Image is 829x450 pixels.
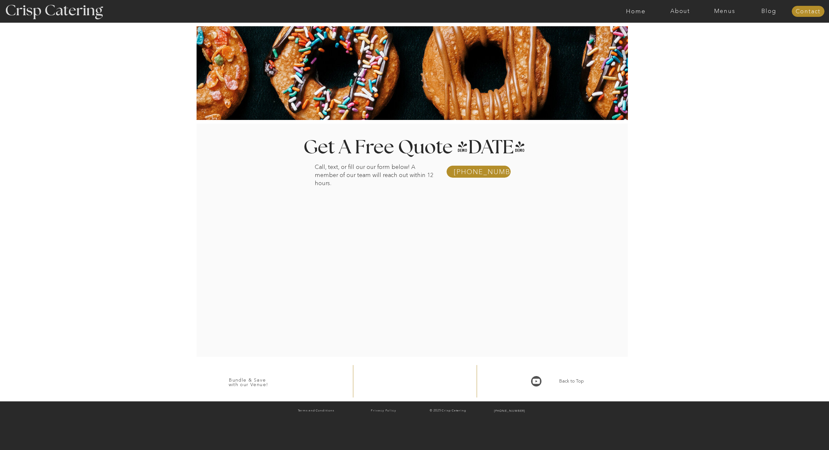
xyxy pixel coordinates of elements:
[702,8,747,15] a: Menus
[747,8,791,15] a: Blog
[454,168,505,175] a: [PHONE_NUMBER]
[658,8,702,15] a: About
[315,163,438,169] p: Call, text, or fill our our form below! A member of our team will reach out within 12 hours.
[551,378,592,385] a: Back to Top
[614,8,658,15] a: Home
[480,408,539,414] a: [PHONE_NUMBER]
[792,8,824,15] a: Contact
[226,378,271,384] h3: Bundle & Save with our Venue!
[283,408,349,414] a: Terms and Conditions
[287,138,542,157] h1: Get A Free Quote [DATE]
[351,408,416,414] a: Privacy Policy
